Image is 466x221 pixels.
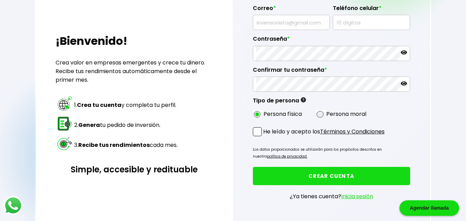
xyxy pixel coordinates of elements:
strong: Recibe tus rendimientos [78,141,150,149]
h2: ¡Bienvenido! [56,33,213,49]
p: He leído y acepto los [263,127,385,136]
td: 3. cada mes. [74,135,178,154]
img: paso 1 [57,96,73,112]
td: 1. y completa tu perfil. [74,95,178,114]
a: Términos y Condiciones [320,128,385,135]
h3: Simple, accesible y redituable [56,163,213,175]
img: paso 3 [57,135,73,152]
img: gfR76cHglkPwleuBLjWdxeZVvX9Wp6JBDmjRYY8JYDQn16A2ICN00zLTgIroGa6qie5tIuWH7V3AapTKqzv+oMZsGfMUqL5JM... [301,97,306,102]
img: paso 2 [57,115,73,132]
p: Los datos proporcionados se utilizarán para los propósitos descritos en nuestra [253,146,410,160]
label: Tipo de persona [253,97,306,108]
div: Agendar llamada [399,200,459,216]
td: 2. tu pedido de inversión. [74,115,178,134]
a: Inicia sesión [341,192,373,200]
img: logos_whatsapp-icon.242b2217.svg [3,196,23,215]
strong: Genera [78,121,100,129]
label: Persona moral [326,110,366,118]
label: Teléfono celular [333,5,410,15]
label: Correo [253,5,330,15]
p: Crea valor en empresas emergentes y crece tu dinero. Recibe tus rendimientos automáticamente desd... [56,58,213,84]
strong: Crea tu cuenta [77,101,121,109]
button: CREAR CUENTA [253,167,410,185]
input: inversionista@gmail.com [256,15,327,30]
p: ¿Ya tienes cuenta? [290,192,373,201]
label: Contraseña [253,36,410,46]
label: Confirmar tu contraseña [253,67,410,77]
label: Persona física [264,110,302,118]
input: 10 dígitos [336,15,407,30]
a: política de privacidad. [267,154,307,159]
